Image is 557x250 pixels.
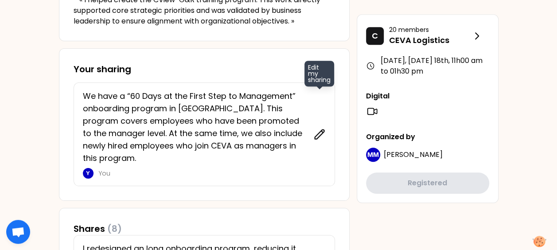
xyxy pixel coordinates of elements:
[389,25,471,34] p: 20 members
[384,149,443,160] span: [PERSON_NAME]
[372,30,378,42] p: C
[6,220,30,244] div: Açık sohbet
[366,172,489,194] button: Registered
[366,91,489,102] p: Digital
[304,61,334,86] span: Edit my sharing
[74,63,335,75] h3: Your sharing
[74,223,122,235] h3: Shares
[99,169,308,178] p: You
[107,223,122,235] span: (8)
[86,170,90,177] p: Y
[83,90,308,164] p: We have a “60 Days at the First Step to Management” onboarding program in [GEOGRAPHIC_DATA]. This...
[366,132,489,142] p: Organized by
[366,55,489,77] div: [DATE], [DATE] 18th , 11h00 am to 01h30 pm
[367,150,379,159] p: MM
[389,34,471,47] p: CEVA Logistics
